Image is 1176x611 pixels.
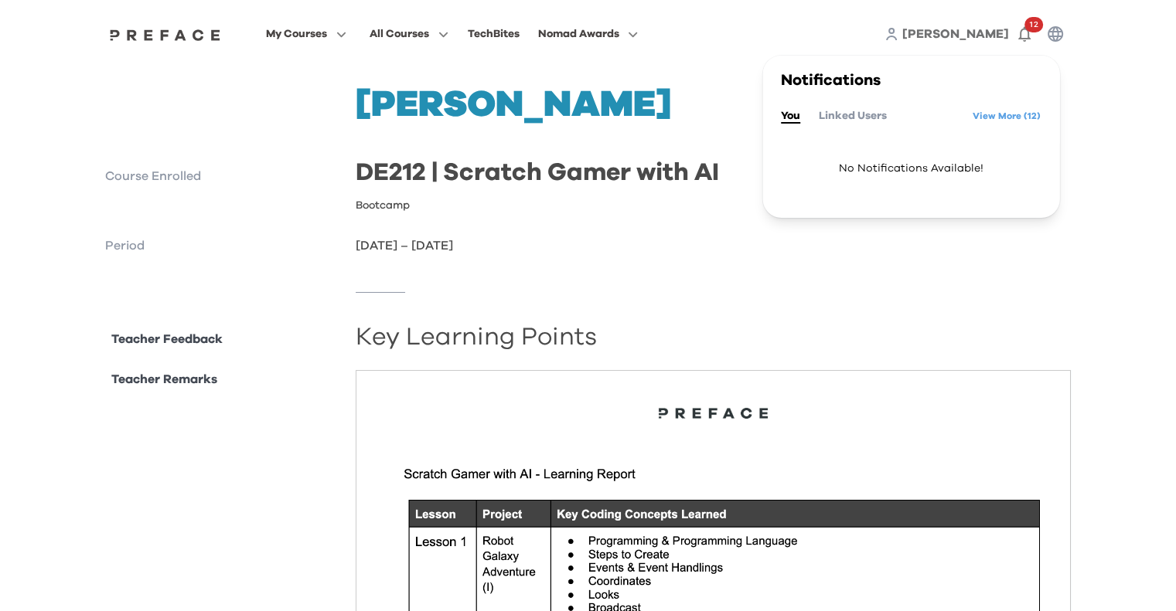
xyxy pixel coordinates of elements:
[902,28,1009,40] span: [PERSON_NAME]
[781,107,800,124] button: You
[356,236,1072,255] p: [DATE] – [DATE]
[356,87,1072,124] h1: [PERSON_NAME]
[266,25,327,43] span: My Courses
[356,161,1072,185] h2: DE212 | Scratch Gamer with AI
[106,29,225,41] img: Preface Logo
[973,104,1041,128] a: View More (12)
[111,370,217,389] p: Teacher Remarks
[365,24,453,44] button: All Courses
[1024,17,1043,32] span: 12
[106,28,225,40] a: Preface Logo
[370,25,429,43] span: All Courses
[105,167,344,185] p: Course Enrolled
[356,198,410,213] p: Bootcamp
[537,25,619,43] span: Nomad Awards
[781,73,881,88] span: Notifications
[356,330,1072,345] h2: Key Learning Points
[467,25,519,43] div: TechBites
[781,144,1041,193] span: No Notifications Available!
[902,25,1009,43] a: [PERSON_NAME]
[1009,19,1040,49] button: 12
[261,24,351,44] button: My Courses
[111,330,223,348] p: Teacher Feedback
[819,107,887,124] button: Linked Users
[533,24,643,44] button: Nomad Awards
[105,236,344,255] p: Period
